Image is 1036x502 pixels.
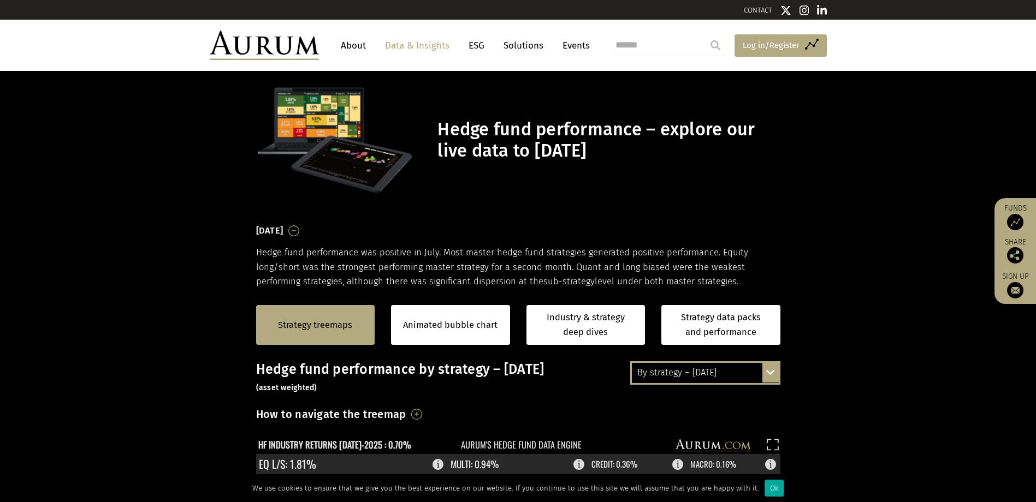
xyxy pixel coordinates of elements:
h3: How to navigate the treemap [256,405,406,423]
a: ESG [463,35,490,56]
h3: [DATE] [256,223,283,239]
h1: Hedge fund performance – explore our live data to [DATE] [437,119,777,162]
a: Sign up [1000,272,1031,298]
div: By strategy – [DATE] [632,363,779,383]
div: Ok [765,480,784,497]
img: Access Funds [1007,214,1023,230]
a: Strategy data packs and performance [661,305,780,345]
input: Submit [705,34,726,56]
a: Strategy treemaps [278,318,352,332]
span: sub-strategy [543,276,595,286]
img: Sign up to our newsletter [1007,282,1023,298]
img: Linkedin icon [817,5,827,16]
img: Twitter icon [780,5,791,16]
a: CONTACT [744,6,772,14]
p: Hedge fund performance was positive in July. Most master hedge fund strategies generated positive... [256,246,780,289]
span: Log in/Register [743,39,800,52]
img: Instagram icon [800,5,809,16]
h3: Hedge fund performance by strategy – [DATE] [256,361,780,394]
a: Events [557,35,590,56]
img: Aurum [210,31,319,60]
img: Share this post [1007,247,1023,264]
a: Funds [1000,204,1031,230]
a: Data & Insights [380,35,455,56]
a: Log in/Register [735,34,827,57]
a: Animated bubble chart [403,318,498,332]
a: Industry & strategy deep dives [526,305,646,345]
div: Share [1000,238,1031,264]
a: About [335,35,371,56]
small: (asset weighted) [256,383,317,392]
a: Solutions [498,35,549,56]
